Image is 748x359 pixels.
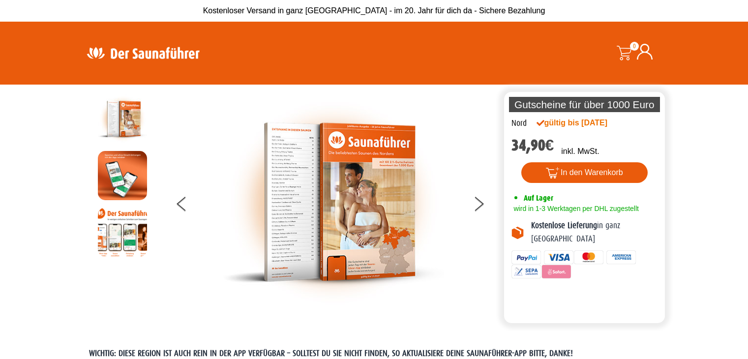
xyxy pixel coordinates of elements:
[98,94,147,144] img: der-saunafuehrer-2025-nord
[545,136,554,154] span: €
[511,205,639,212] span: wird in 1-3 Werktagen per DHL zugestellt
[223,94,444,310] img: der-saunafuehrer-2025-nord
[561,146,599,157] p: inkl. MwSt.
[521,162,648,183] button: In den Warenkorb
[511,136,554,154] bdi: 34,90
[203,6,545,15] span: Kostenloser Versand in ganz [GEOGRAPHIC_DATA] - im 20. Jahr für dich da - Sichere Bezahlung
[509,97,660,112] p: Gutscheine für über 1000 Euro
[511,117,527,130] div: Nord
[630,42,639,51] span: 0
[531,219,658,245] p: in ganz [GEOGRAPHIC_DATA]
[531,221,597,230] b: Kostenlose Lieferung
[537,117,629,129] div: gültig bis [DATE]
[524,193,553,203] span: Auf Lager
[89,349,573,358] span: WICHTIG: DIESE REGION IST AUCH REIN IN DER APP VERFÜGBAR – SOLLTEST DU SIE NICHT FINDEN, SO AKTUA...
[98,208,147,257] img: Anleitung7tn
[98,151,147,200] img: MOCKUP-iPhone_regional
